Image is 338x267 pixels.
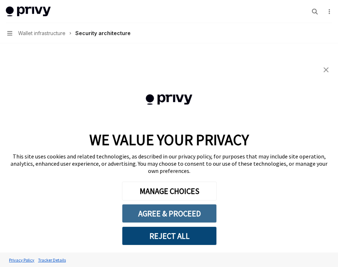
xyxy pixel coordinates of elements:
span: Wallet infrastructure [18,29,66,38]
button: AGREE & PROCEED [122,204,217,223]
a: close banner [319,63,333,77]
div: Security architecture [75,29,131,38]
button: REJECT ALL [122,226,217,245]
div: This site uses cookies and related technologies, as described in our privacy policy, for purposes... [7,153,331,174]
a: Privacy Policy [7,254,36,266]
img: close banner [324,67,329,72]
img: light logo [6,7,51,17]
button: More actions [325,7,332,17]
a: Tracker Details [36,254,68,266]
img: company logo [130,84,208,115]
button: MANAGE CHOICES [122,182,217,200]
span: WE VALUE YOUR PRIVACY [89,130,249,149]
